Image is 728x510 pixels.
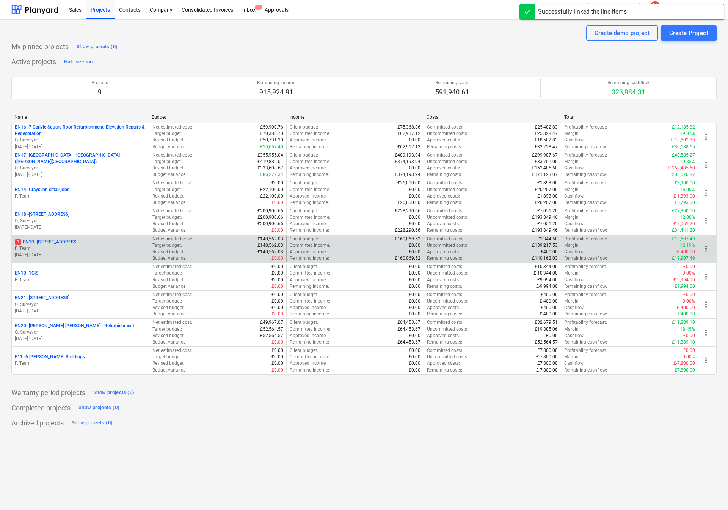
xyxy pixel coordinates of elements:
[15,308,146,314] p: [DATE] - [DATE]
[564,292,607,298] p: Profitability forecast :
[72,419,113,427] div: Show projects (0)
[152,158,182,165] p: Target budget :
[290,298,330,304] p: Committed income :
[290,208,318,214] p: Client budget :
[395,208,420,214] p: £228,290.66
[260,144,283,150] p: £19,657.40
[91,80,108,86] p: Projects
[701,272,711,281] span: more_vert
[271,298,283,304] p: £0.00
[537,208,558,214] p: £7,051.20
[15,354,85,360] p: E11 - 6 [PERSON_NAME] Buildings
[271,199,283,206] p: £0.00
[257,88,295,97] p: 915,924.91
[535,124,558,130] p: £25,402.83
[690,474,728,510] iframe: Chat Widget
[152,236,192,242] p: Net estimated cost :
[64,58,93,66] div: Hide section
[152,227,187,234] p: Budget variance :
[15,124,146,137] p: EN16 - 7 Carlyle Square Roof Refurbishment, Elevation Repairs & Redecoration
[257,80,295,86] p: Remaining income
[427,214,468,221] p: Uncommitted costs :
[15,193,146,199] p: F. Team
[564,264,607,270] p: Profitability forecast :
[260,187,283,193] p: £22,100.00
[409,249,420,255] p: £0.00
[397,130,420,137] p: £62,917.12
[427,193,460,199] p: Approved costs :
[15,224,146,231] p: [DATE] - [DATE]
[607,80,649,86] p: Remaining cashflow
[701,188,711,198] span: more_vert
[77,42,118,51] div: Show projects (0)
[672,227,695,234] p: £34,441.20
[257,165,283,171] p: £333,608.67
[152,171,187,178] p: Budget variance :
[672,255,695,262] p: £19,907.49
[669,28,708,38] div: Create Project
[533,270,558,276] p: £-10,344.00
[290,180,318,186] p: Client budget :
[290,187,330,193] p: Committed income :
[152,277,185,283] p: Revised budget :
[538,7,627,16] div: Successfully linked the line-items
[541,292,558,298] p: £400.00
[290,249,327,255] p: Approved income :
[701,216,711,225] span: more_vert
[427,165,460,171] p: Approved costs :
[680,130,695,137] p: 19.37%
[540,298,558,304] p: £-400.00
[564,130,580,137] p: Margin :
[152,152,192,158] p: Net estimated cost :
[564,227,607,234] p: Remaining cashflow :
[290,227,329,234] p: Remaining income :
[397,144,420,150] p: £62,917.12
[701,300,711,309] span: more_vert
[15,239,77,245] p: EN19 - [STREET_ADDRESS]
[152,311,187,317] p: Budget variance :
[675,180,695,186] p: £3,900.00
[564,304,585,311] p: Cashflow :
[409,298,420,304] p: £0.00
[257,242,283,249] p: £140,562.03
[395,152,420,158] p: £409,193.94
[532,227,558,234] p: £193,849.46
[427,221,460,227] p: Approved costs :
[427,158,468,165] p: Uncommitted costs :
[257,236,283,242] p: £140,562.03
[152,270,182,276] p: Target budget :
[15,211,146,231] div: EN18 -[STREET_ADDRESS]Q. Surveyor[DATE]-[DATE]
[564,137,585,143] p: Cashflow :
[15,239,146,258] div: 1EN19 -[STREET_ADDRESS]F. Team[DATE]-[DATE]
[535,199,558,206] p: £20,207.00
[290,277,327,283] p: Approved income :
[290,152,318,158] p: Client budget :
[290,236,318,242] p: Client budget :
[564,255,607,262] p: Remaining cashflow :
[15,187,69,193] p: EN14 - Grays inn small jobs
[260,137,283,143] p: £50,731.30
[535,137,558,143] p: £18,502.83
[93,388,134,397] div: Show projects (0)
[532,242,558,249] p: £139,217.53
[701,244,711,253] span: more_vert
[14,115,146,120] div: Name
[409,193,420,199] p: £0.00
[683,292,695,298] p: £0.00
[409,292,420,298] p: £0.00
[15,245,146,252] p: F. Team
[682,298,695,304] p: 0.00%
[701,132,711,141] span: more_vert
[427,208,463,214] p: Committed costs :
[701,160,711,169] span: more_vert
[541,304,558,311] p: £400.00
[15,165,146,171] p: Q. Surveyor
[409,214,420,221] p: £0.00
[290,171,329,178] p: Remaining income :
[537,236,558,242] p: £1,344.50
[672,208,695,214] p: £27,390.00
[15,336,146,342] p: [DATE] - [DATE]
[427,236,463,242] p: Committed costs :
[91,88,108,97] p: 9
[395,158,420,165] p: £374,193.94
